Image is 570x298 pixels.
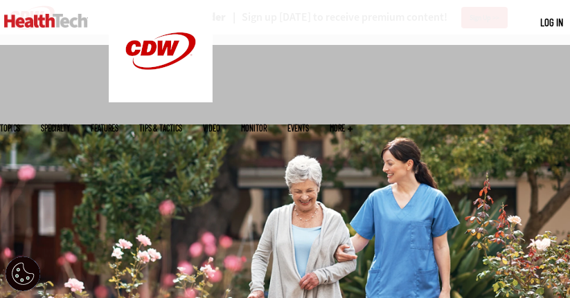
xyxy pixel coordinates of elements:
[287,124,309,132] a: Events
[139,124,182,132] a: Tips & Tactics
[203,124,220,132] a: Video
[6,257,40,291] button: Open Preferences
[109,91,213,106] a: CDW
[241,124,267,132] a: MonITor
[41,124,70,132] span: Specialty
[330,124,353,132] span: More
[540,15,563,30] div: User menu
[4,14,88,28] img: Home
[91,124,118,132] a: Features
[6,257,40,291] div: Cookie Settings
[540,16,563,28] a: Log in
